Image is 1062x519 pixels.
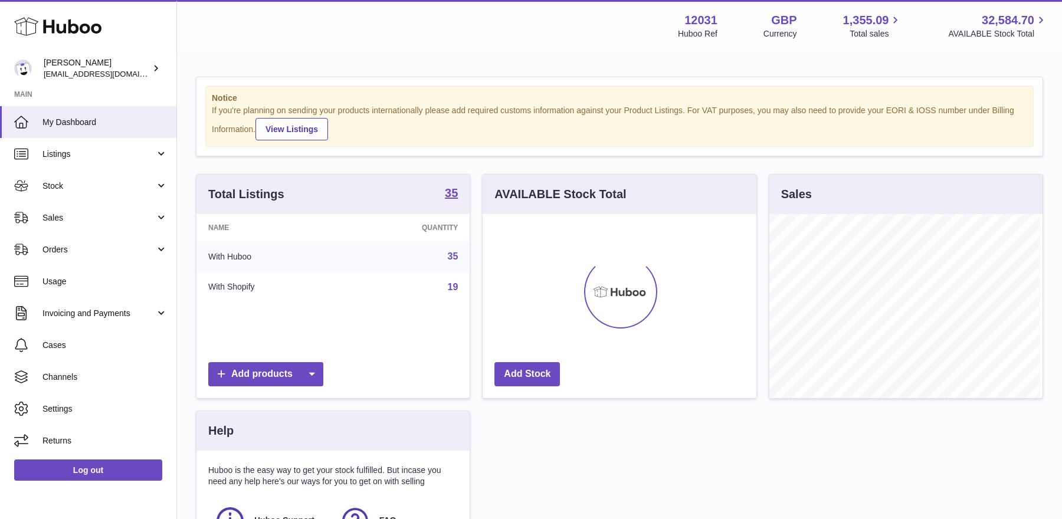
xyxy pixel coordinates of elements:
h3: AVAILABLE Stock Total [494,186,626,202]
div: If you're planning on sending your products internationally please add required customs informati... [212,105,1027,140]
span: 1,355.09 [843,12,889,28]
h3: Help [208,423,234,439]
span: Total sales [850,28,902,40]
div: [PERSON_NAME] [44,57,150,80]
h3: Total Listings [208,186,284,202]
span: Sales [42,212,155,224]
span: [EMAIL_ADDRESS][DOMAIN_NAME] [44,69,173,78]
a: Add Stock [494,362,560,386]
a: View Listings [255,118,328,140]
div: Currency [763,28,797,40]
span: Orders [42,244,155,255]
td: With Shopify [196,272,344,303]
a: Log out [14,459,162,481]
strong: Notice [212,93,1027,104]
a: 19 [448,282,458,292]
th: Name [196,214,344,241]
div: Huboo Ref [678,28,717,40]
a: 35 [448,251,458,261]
span: 32,584.70 [982,12,1034,28]
span: My Dashboard [42,117,168,128]
span: Settings [42,403,168,415]
strong: 35 [445,187,458,199]
span: Stock [42,180,155,192]
a: 35 [445,187,458,201]
strong: 12031 [684,12,717,28]
a: Add products [208,362,323,386]
span: Channels [42,372,168,383]
img: admin@makewellforyou.com [14,60,32,77]
span: Usage [42,276,168,287]
span: Returns [42,435,168,446]
span: AVAILABLE Stock Total [948,28,1048,40]
th: Quantity [344,214,470,241]
h3: Sales [781,186,812,202]
strong: GBP [771,12,796,28]
span: Listings [42,149,155,160]
a: 1,355.09 Total sales [843,12,903,40]
span: Invoicing and Payments [42,308,155,319]
span: Cases [42,340,168,351]
a: 32,584.70 AVAILABLE Stock Total [948,12,1048,40]
td: With Huboo [196,241,344,272]
p: Huboo is the easy way to get your stock fulfilled. But incase you need any help here's our ways f... [208,465,458,487]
